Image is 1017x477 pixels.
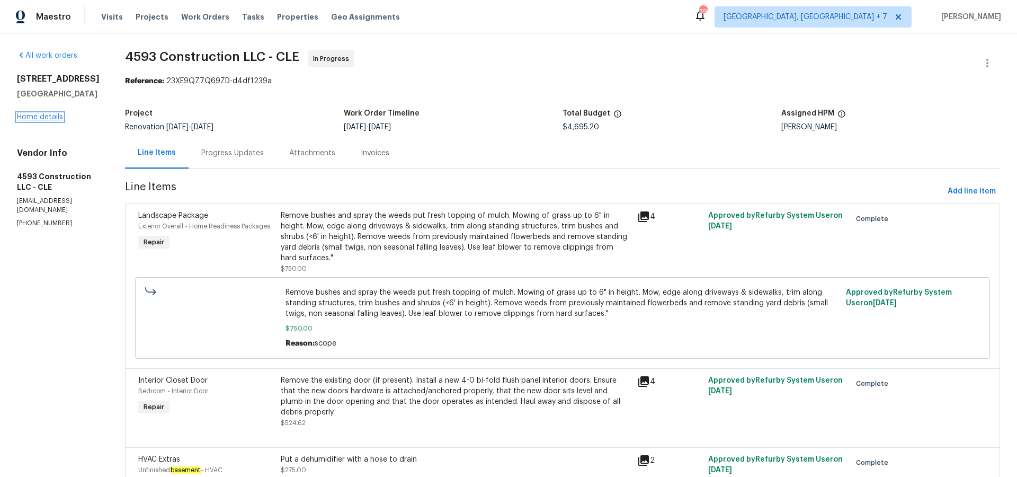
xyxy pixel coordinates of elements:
[138,377,208,384] span: Interior Closet Door
[331,12,400,22] span: Geo Assignments
[837,110,846,123] span: The hpm assigned to this work order.
[125,76,1000,86] div: 23XE9QZ7Q69ZD-d4df1239a
[708,212,843,230] span: Approved by Refurby System User on
[708,387,732,395] span: [DATE]
[17,113,63,121] a: Home details
[17,52,77,59] a: All work orders
[699,6,707,17] div: 39
[281,266,307,272] span: $750.00
[286,287,840,319] span: Remove bushes and spray the weeds put fresh topping of mulch. Mowing of grass up to 6" in height....
[315,340,336,347] span: scope
[139,402,168,412] span: Repair
[943,182,1000,201] button: Add line item
[201,148,264,158] div: Progress Updates
[563,110,610,117] h5: Total Budget
[781,123,1000,131] div: [PERSON_NAME]
[166,123,189,131] span: [DATE]
[637,210,702,223] div: 4
[781,110,834,117] h5: Assigned HPM
[125,123,213,131] span: Renovation
[125,110,153,117] h5: Project
[873,299,897,307] span: [DATE]
[344,110,420,117] h5: Work Order Timeline
[369,123,391,131] span: [DATE]
[281,420,306,426] span: $524.62
[708,377,843,395] span: Approved by Refurby System User on
[937,12,1001,22] span: [PERSON_NAME]
[17,197,100,215] p: [EMAIL_ADDRESS][DOMAIN_NAME]
[948,185,996,198] span: Add line item
[724,12,887,22] span: [GEOGRAPHIC_DATA], [GEOGRAPHIC_DATA] + 7
[856,214,893,224] span: Complete
[281,210,631,263] div: Remove bushes and spray the weeds put fresh topping of mulch. Mowing of grass up to 6" in height....
[125,77,164,85] b: Reference:
[17,171,100,192] h5: 4593 Construction LLC - CLE
[170,466,201,474] em: basement
[286,340,315,347] span: Reason:
[708,466,732,474] span: [DATE]
[242,13,264,21] span: Tasks
[344,123,391,131] span: -
[17,219,100,228] p: [PHONE_NUMBER]
[181,12,229,22] span: Work Orders
[846,289,952,307] span: Approved by Refurby System User on
[139,237,168,248] span: Repair
[277,12,318,22] span: Properties
[138,223,270,229] span: Exterior Overall - Home Readiness Packages
[637,454,702,467] div: 2
[856,457,893,468] span: Complete
[101,12,123,22] span: Visits
[361,148,389,158] div: Invoices
[286,323,840,334] span: $750.00
[17,89,100,99] h5: [GEOGRAPHIC_DATA]
[191,123,213,131] span: [DATE]
[563,123,599,131] span: $4,695.20
[138,456,180,463] span: HVAC Extras
[17,74,100,84] h2: [STREET_ADDRESS]
[125,50,299,63] span: 4593 Construction LLC - CLE
[289,148,335,158] div: Attachments
[344,123,366,131] span: [DATE]
[637,375,702,388] div: 4
[281,467,306,473] span: $275.00
[166,123,213,131] span: -
[708,456,843,474] span: Approved by Refurby System User on
[313,54,353,64] span: In Progress
[125,182,943,201] span: Line Items
[138,467,222,473] span: Unfinished - HVAC
[138,147,176,158] div: Line Items
[708,223,732,230] span: [DATE]
[136,12,168,22] span: Projects
[17,148,100,158] h4: Vendor Info
[138,212,208,219] span: Landscape Package
[281,375,631,418] div: Remove the existing door (if present). Install a new 4-0 bi-fold flush panel interior doors. Ensu...
[36,12,71,22] span: Maestro
[613,110,622,123] span: The total cost of line items that have been proposed by Opendoor. This sum includes line items th...
[138,388,208,394] span: Bedroom - Interior Door
[281,454,631,465] div: Put a dehumidifier with a hose to drain
[856,378,893,389] span: Complete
